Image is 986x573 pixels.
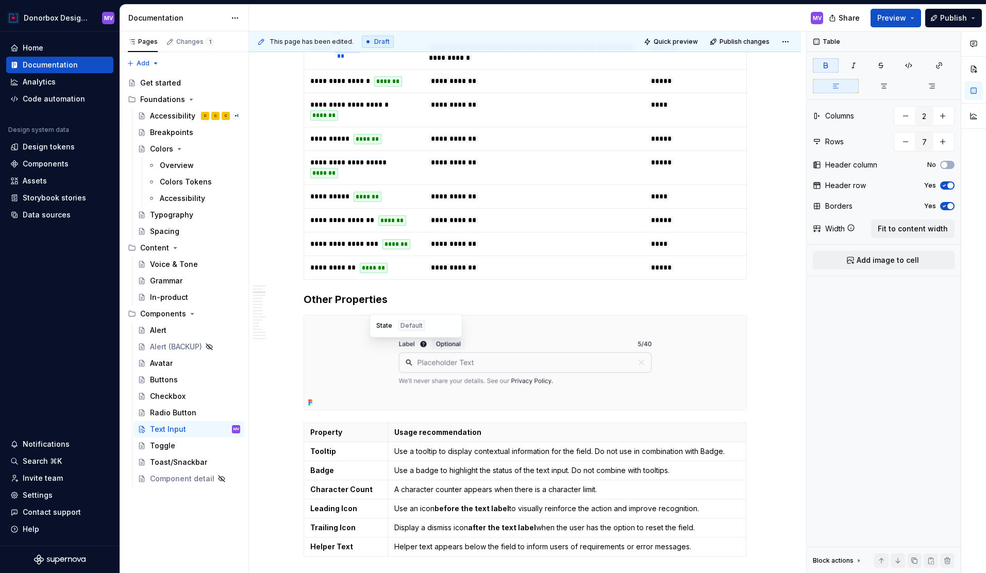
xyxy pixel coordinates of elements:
[825,201,853,211] div: Borders
[720,38,770,46] span: Publish changes
[825,160,877,170] div: Header column
[434,504,509,513] strong: before the text label
[6,57,113,73] a: Documentation
[394,542,739,552] p: Helper text appears below the field to inform users of requirements or error messages.
[925,9,982,27] button: Publish
[150,325,166,335] div: Alert
[133,207,244,223] a: Typography
[34,554,86,565] svg: Supernova Logo
[124,91,244,108] div: Foundations
[160,193,205,204] div: Accessibility
[310,485,373,494] strong: Character Count
[6,74,113,90] a: Analytics
[2,7,118,29] button: Donorbox Design SystemMV
[6,504,113,520] button: Contact support
[143,174,244,190] a: Colors Tokens
[825,180,866,191] div: Header row
[150,210,193,220] div: Typography
[23,43,43,53] div: Home
[124,240,244,256] div: Content
[927,161,936,169] label: No
[133,421,244,437] a: Text InputMV
[23,507,81,517] div: Contact support
[310,466,334,475] strong: Badge
[310,504,357,513] strong: Leading Icon
[813,14,822,22] div: MV
[23,60,78,70] div: Documentation
[133,273,244,289] a: Grammar
[6,521,113,537] button: Help
[124,75,244,487] div: Page tree
[176,38,214,46] div: Changes
[839,13,860,23] span: Share
[128,13,226,23] div: Documentation
[924,202,936,210] label: Yes
[23,456,62,466] div: Search ⌘K
[133,372,244,388] a: Buttons
[6,207,113,223] a: Data sources
[6,91,113,107] a: Code automation
[6,40,113,56] a: Home
[23,159,69,169] div: Components
[304,315,746,410] img: 6a3e0409-3fcd-4686-86de-259d8752617d.png
[133,256,244,273] a: Voice & Tone
[133,405,244,421] a: Radio Button
[206,38,214,46] span: 1
[140,309,186,319] div: Components
[8,126,69,134] div: Design system data
[654,38,698,46] span: Quick preview
[150,292,188,302] div: In-product
[150,424,186,434] div: Text Input
[150,391,186,401] div: Checkbox
[232,112,240,120] div: + 1
[160,177,212,187] div: Colors Tokens
[23,142,75,152] div: Design tokens
[825,137,844,147] div: Rows
[150,474,214,484] div: Component detail
[23,77,56,87] div: Analytics
[857,255,919,265] span: Add image to cell
[23,176,47,186] div: Assets
[133,322,244,339] a: Alert
[6,156,113,172] a: Components
[150,342,202,352] div: Alert (BACKUP)
[23,94,85,104] div: Code automation
[813,557,854,565] div: Block actions
[150,457,207,467] div: Toast/Snackbar
[150,144,173,154] div: Colors
[133,339,244,355] a: Alert (BACKUP)
[871,9,921,27] button: Preview
[23,490,53,500] div: Settings
[6,190,113,206] a: Storybook stories
[400,322,423,330] span: Default
[376,322,392,330] span: State
[374,38,390,46] span: Draft
[133,124,244,141] a: Breakpoints
[813,553,863,568] div: Block actions
[877,13,906,23] span: Preview
[133,223,244,240] a: Spacing
[871,220,955,238] button: Fit to content width
[140,94,185,105] div: Foundations
[137,59,149,68] span: Add
[6,487,113,503] a: Settings
[143,190,244,207] a: Accessibility
[150,375,178,385] div: Buttons
[133,388,244,405] a: Checkbox
[160,160,194,171] div: Overview
[124,306,244,322] div: Components
[104,14,113,22] div: MV
[124,75,244,91] a: Get started
[394,446,739,457] p: Use a tooltip to display contextual information for the field. Do not use in combination with Badge.
[6,436,113,452] button: Notifications
[310,447,336,456] strong: Tooltip
[813,251,955,269] button: Add image to cell
[924,181,936,190] label: Yes
[310,542,353,551] strong: Helper Text
[6,139,113,155] a: Design tokens
[707,35,774,49] button: Publish changes
[878,224,948,234] span: Fit to content width
[150,441,175,451] div: Toggle
[825,111,854,121] div: Columns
